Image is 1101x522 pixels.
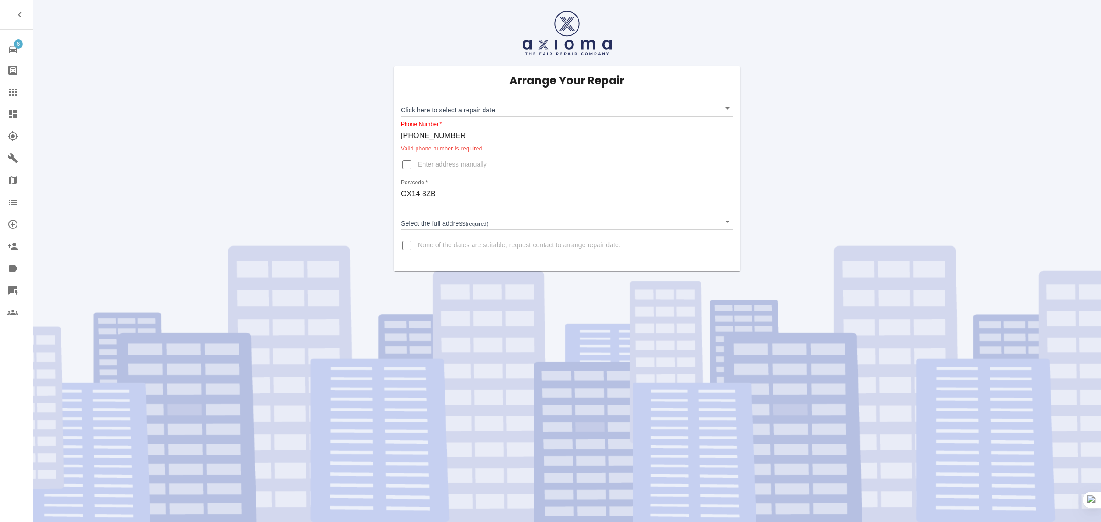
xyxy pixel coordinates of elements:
[401,121,442,128] label: Phone Number
[14,39,23,49] span: 6
[401,144,733,154] p: Valid phone number is required
[401,179,428,187] label: Postcode
[523,11,612,55] img: axioma
[509,73,624,88] h5: Arrange Your Repair
[418,241,621,250] span: None of the dates are suitable, request contact to arrange repair date.
[418,160,487,169] span: Enter address manually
